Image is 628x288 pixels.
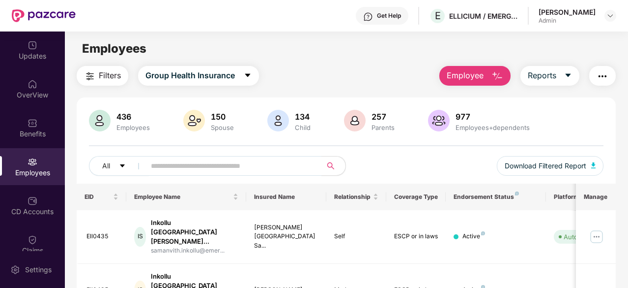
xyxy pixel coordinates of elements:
div: 134 [293,112,313,122]
span: Relationship [334,193,371,201]
th: Manage [576,184,616,210]
th: Relationship [326,184,386,210]
div: Auto Verified [564,232,603,242]
div: Ell0435 [86,232,119,241]
img: svg+xml;base64,PHN2ZyBpZD0iQmVuZWZpdHMiIHhtbG5zPSJodHRwOi8vd3d3LnczLm9yZy8yMDAwL3N2ZyIgd2lkdGg9Ij... [28,118,37,128]
span: Employee [447,69,484,82]
th: Employee Name [126,184,246,210]
img: svg+xml;base64,PHN2ZyB4bWxucz0iaHR0cDovL3d3dy53My5vcmcvMjAwMC9zdmciIHdpZHRoPSI4IiBoZWlnaHQ9IjgiIH... [481,231,485,235]
button: Employee [439,66,511,86]
div: 977 [454,112,532,122]
span: Filters [99,69,121,82]
button: Allcaret-down [89,156,149,176]
span: Employees [82,41,146,56]
th: EID [77,184,127,210]
div: 436 [114,112,152,122]
img: svg+xml;base64,PHN2ZyBpZD0iSGVscC0zMngzMiIgeG1sbnM9Imh0dHA6Ly93d3cudzMub3JnLzIwMDAvc3ZnIiB3aWR0aD... [363,12,373,22]
div: Inkollu [GEOGRAPHIC_DATA][PERSON_NAME]... [151,218,238,246]
div: Settings [22,265,55,275]
img: New Pazcare Logo [12,9,76,22]
div: samanvith.inkollu@emer... [151,246,238,256]
img: svg+xml;base64,PHN2ZyB4bWxucz0iaHR0cDovL3d3dy53My5vcmcvMjAwMC9zdmciIHhtbG5zOnhsaW5rPSJodHRwOi8vd3... [344,110,366,131]
div: Admin [539,17,596,25]
span: EID [85,193,112,201]
span: caret-down [564,71,572,80]
div: Platform Status [554,193,608,201]
div: Employees+dependents [454,124,532,131]
div: 257 [370,112,397,122]
div: ESCP or in laws [394,232,438,241]
img: svg+xml;base64,PHN2ZyB4bWxucz0iaHR0cDovL3d3dy53My5vcmcvMjAwMC9zdmciIHdpZHRoPSI4IiBoZWlnaHQ9IjgiIH... [515,192,519,195]
div: Parents [370,124,397,131]
button: Download Filtered Report [497,156,604,176]
img: svg+xml;base64,PHN2ZyBpZD0iRHJvcGRvd24tMzJ4MzIiIHhtbG5zPSJodHRwOi8vd3d3LnczLm9yZy8yMDAwL3N2ZyIgd2... [606,12,614,20]
div: Spouse [209,124,236,131]
img: svg+xml;base64,PHN2ZyBpZD0iQ0RfQWNjb3VudHMiIGRhdGEtbmFtZT0iQ0QgQWNjb3VudHMiIHhtbG5zPSJodHRwOi8vd3... [28,196,37,206]
div: [PERSON_NAME] [539,7,596,17]
img: svg+xml;base64,PHN2ZyB4bWxucz0iaHR0cDovL3d3dy53My5vcmcvMjAwMC9zdmciIHhtbG5zOnhsaW5rPSJodHRwOi8vd3... [267,110,289,131]
button: Filters [77,66,128,86]
img: svg+xml;base64,PHN2ZyB4bWxucz0iaHR0cDovL3d3dy53My5vcmcvMjAwMC9zdmciIHhtbG5zOnhsaW5rPSJodHRwOi8vd3... [591,162,596,168]
div: Child [293,124,313,131]
div: [PERSON_NAME][GEOGRAPHIC_DATA] Sa... [254,223,318,251]
img: svg+xml;base64,PHN2ZyBpZD0iU2V0dGluZy0yMHgyMCIgeG1sbnM9Imh0dHA6Ly93d3cudzMub3JnLzIwMDAvc3ZnIiB3aW... [10,265,20,275]
img: svg+xml;base64,PHN2ZyBpZD0iRW1wbG95ZWVzIiB4bWxucz0iaHR0cDovL3d3dy53My5vcmcvMjAwMC9zdmciIHdpZHRoPS... [28,157,37,167]
img: svg+xml;base64,PHN2ZyBpZD0iSG9tZSIgeG1sbnM9Imh0dHA6Ly93d3cudzMub3JnLzIwMDAvc3ZnIiB3aWR0aD0iMjAiIG... [28,79,37,89]
th: Insured Name [246,184,326,210]
div: 150 [209,112,236,122]
th: Coverage Type [386,184,446,210]
span: Group Health Insurance [145,69,235,82]
img: svg+xml;base64,PHN2ZyBpZD0iVXBkYXRlZCIgeG1sbnM9Imh0dHA6Ly93d3cudzMub3JnLzIwMDAvc3ZnIiB3aWR0aD0iMj... [28,40,37,50]
span: Reports [528,69,556,82]
span: Employee Name [134,193,231,201]
button: Group Health Insurancecaret-down [138,66,259,86]
img: manageButton [589,229,604,245]
img: svg+xml;base64,PHN2ZyB4bWxucz0iaHR0cDovL3d3dy53My5vcmcvMjAwMC9zdmciIHdpZHRoPSIyNCIgaGVpZ2h0PSIyNC... [84,70,96,82]
div: Endorsement Status [454,193,538,201]
img: svg+xml;base64,PHN2ZyB4bWxucz0iaHR0cDovL3d3dy53My5vcmcvMjAwMC9zdmciIHdpZHRoPSIyNCIgaGVpZ2h0PSIyNC... [597,70,608,82]
span: caret-down [119,162,126,170]
span: caret-down [244,71,252,80]
span: Download Filtered Report [505,160,586,171]
button: search [321,156,346,176]
div: ELLICIUM / EMERGYS SOLUTIONS PRIVATE LIMITED [449,11,518,21]
img: svg+xml;base64,PHN2ZyBpZD0iQ2xhaW0iIHhtbG5zPSJodHRwOi8vd3d3LnczLm9yZy8yMDAwL3N2ZyIgd2lkdGg9IjIwIi... [28,235,37,245]
span: All [102,160,110,171]
img: svg+xml;base64,PHN2ZyB4bWxucz0iaHR0cDovL3d3dy53My5vcmcvMjAwMC9zdmciIHhtbG5zOnhsaW5rPSJodHRwOi8vd3... [183,110,205,131]
span: E [435,10,441,22]
button: Reportscaret-down [520,66,579,86]
div: Employees [114,124,152,131]
img: svg+xml;base64,PHN2ZyB4bWxucz0iaHR0cDovL3d3dy53My5vcmcvMjAwMC9zdmciIHhtbG5zOnhsaW5rPSJodHRwOi8vd3... [491,70,503,82]
div: Get Help [377,12,401,20]
img: svg+xml;base64,PHN2ZyB4bWxucz0iaHR0cDovL3d3dy53My5vcmcvMjAwMC9zdmciIHhtbG5zOnhsaW5rPSJodHRwOi8vd3... [428,110,450,131]
div: Self [334,232,378,241]
div: Active [462,232,485,241]
div: IS [134,227,146,247]
span: search [321,162,341,170]
img: svg+xml;base64,PHN2ZyB4bWxucz0iaHR0cDovL3d3dy53My5vcmcvMjAwMC9zdmciIHhtbG5zOnhsaW5rPSJodHRwOi8vd3... [89,110,111,131]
